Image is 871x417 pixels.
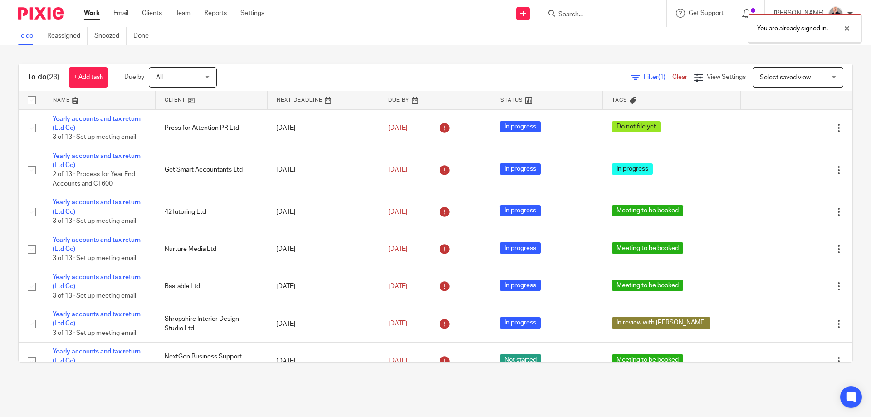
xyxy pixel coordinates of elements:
[53,237,141,252] a: Yearly accounts and tax return (Ltd Co)
[388,246,407,252] span: [DATE]
[53,330,136,336] span: 3 of 13 · Set up meeting email
[124,73,144,82] p: Due by
[47,74,59,81] span: (23)
[500,163,541,175] span: In progress
[500,121,541,132] span: In progress
[612,280,683,291] span: Meeting to be booked
[500,317,541,329] span: In progress
[142,9,162,18] a: Clients
[612,242,683,254] span: Meeting to be booked
[240,9,264,18] a: Settings
[84,9,100,18] a: Work
[53,134,136,140] span: 3 of 13 · Set up meeting email
[53,274,141,289] a: Yearly accounts and tax return (Ltd Co)
[612,163,653,175] span: In progress
[388,125,407,131] span: [DATE]
[500,205,541,216] span: In progress
[500,242,541,254] span: In progress
[644,74,672,80] span: Filter
[388,321,407,327] span: [DATE]
[28,73,59,82] h1: To do
[658,74,665,80] span: (1)
[267,193,379,231] td: [DATE]
[133,27,156,45] a: Done
[156,74,163,81] span: All
[204,9,227,18] a: Reports
[672,74,687,80] a: Clear
[156,109,268,147] td: Press for Attention PR Ltd
[156,193,268,231] td: 42Tutoring Ltd
[267,268,379,305] td: [DATE]
[156,343,268,380] td: NextGen Business Support Services Ltd
[267,305,379,343] td: [DATE]
[94,27,127,45] a: Snoozed
[53,172,135,187] span: 2 of 13 · Process for Year End Accounts and CT600
[53,199,141,215] a: Yearly accounts and tax return (Ltd Co)
[388,209,407,215] span: [DATE]
[53,153,141,168] a: Yearly accounts and tax return (Ltd Co)
[53,218,136,224] span: 3 of 13 · Set up meeting email
[267,147,379,193] td: [DATE]
[53,116,141,131] a: Yearly accounts and tax return (Ltd Co)
[53,255,136,262] span: 3 of 13 · Set up meeting email
[53,348,141,364] a: Yearly accounts and tax return (Ltd Co)
[113,9,128,18] a: Email
[388,283,407,289] span: [DATE]
[828,6,843,21] img: IMG_8745-0021-copy.jpg
[267,231,379,268] td: [DATE]
[53,293,136,299] span: 3 of 13 · Set up meeting email
[156,305,268,343] td: Shropshire Interior Design Studio Ltd
[707,74,746,80] span: View Settings
[500,280,541,291] span: In progress
[53,311,141,327] a: Yearly accounts and tax return (Ltd Co)
[69,67,108,88] a: + Add task
[757,24,828,33] p: You are already signed in.
[388,167,407,173] span: [DATE]
[176,9,191,18] a: Team
[388,358,407,364] span: [DATE]
[18,7,64,20] img: Pixie
[612,317,710,329] span: In review with [PERSON_NAME]
[267,109,379,147] td: [DATE]
[18,27,40,45] a: To do
[612,121,661,132] span: Do not file yet
[156,231,268,268] td: Nurture Media Ltd
[612,98,627,103] span: Tags
[612,205,683,216] span: Meeting to be booked
[156,268,268,305] td: Bastable Ltd
[500,354,541,366] span: Not started
[612,354,683,366] span: Meeting to be booked
[267,343,379,380] td: [DATE]
[156,147,268,193] td: Get Smart Accountants Ltd
[760,74,811,81] span: Select saved view
[47,27,88,45] a: Reassigned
